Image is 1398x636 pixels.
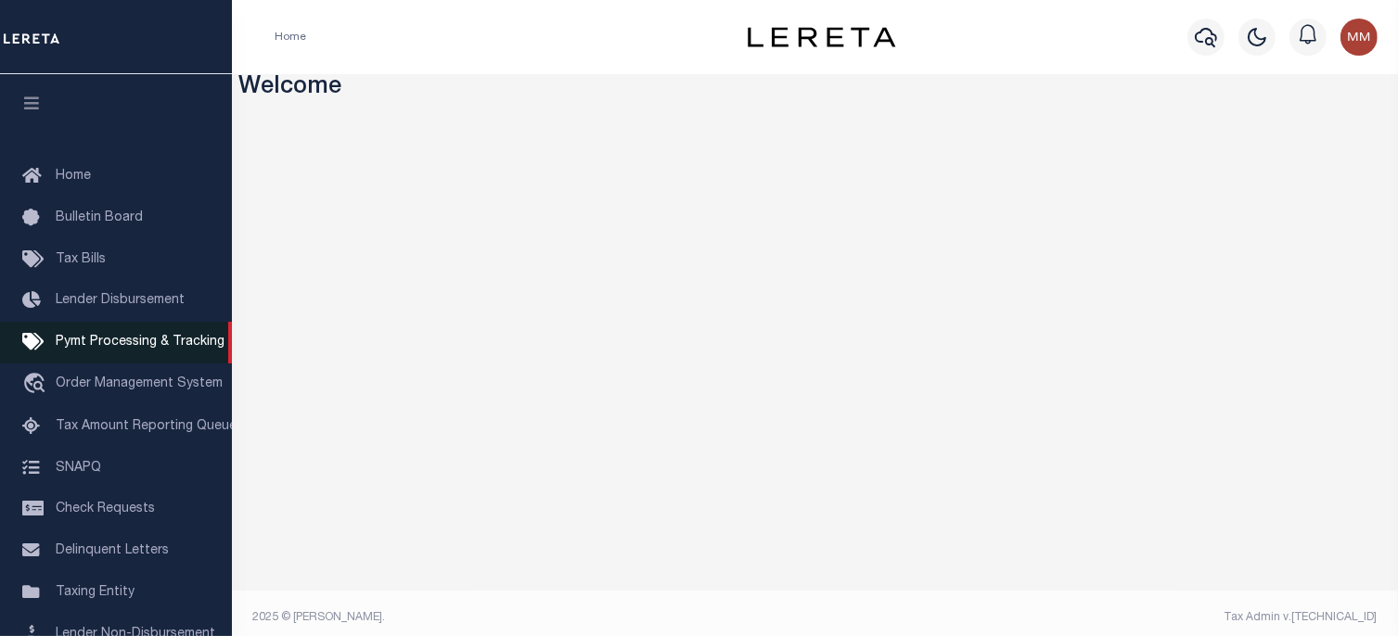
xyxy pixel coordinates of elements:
div: Tax Admin v.[TECHNICAL_ID] [829,609,1378,626]
span: SNAPQ [56,461,101,474]
li: Home [275,29,306,45]
span: Pymt Processing & Tracking [56,336,224,349]
span: Home [56,170,91,183]
span: Order Management System [56,377,223,390]
span: Tax Bills [56,253,106,266]
span: Bulletin Board [56,211,143,224]
div: 2025 © [PERSON_NAME]. [239,609,815,626]
span: Check Requests [56,502,155,515]
img: svg+xml;base64,PHN2ZyB4bWxucz0iaHR0cDovL3d3dy53My5vcmcvMjAwMC9zdmciIHBvaW50ZXItZXZlbnRzPSJub25lIi... [1340,19,1378,56]
i: travel_explore [22,373,52,397]
span: Tax Amount Reporting Queue [56,420,237,433]
span: Lender Disbursement [56,294,185,307]
span: Taxing Entity [56,586,135,599]
span: Delinquent Letters [56,544,169,557]
img: logo-dark.svg [748,27,896,47]
h3: Welcome [239,74,1392,103]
